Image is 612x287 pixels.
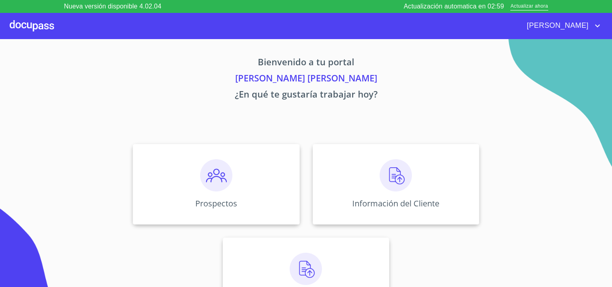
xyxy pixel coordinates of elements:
[58,71,555,87] p: [PERSON_NAME] [PERSON_NAME]
[510,2,548,11] span: Actualizar ahora
[352,198,439,209] p: Información del Cliente
[195,198,237,209] p: Prospectos
[404,2,504,11] p: Actualización automatica en 02:59
[380,159,412,191] img: carga.png
[290,253,322,285] img: carga.png
[64,2,161,11] p: Nueva versión disponible 4.02.04
[521,19,602,32] button: account of current user
[58,87,555,104] p: ¿En qué te gustaría trabajar hoy?
[521,19,593,32] span: [PERSON_NAME]
[200,159,232,191] img: prospectos.png
[58,55,555,71] p: Bienvenido a tu portal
